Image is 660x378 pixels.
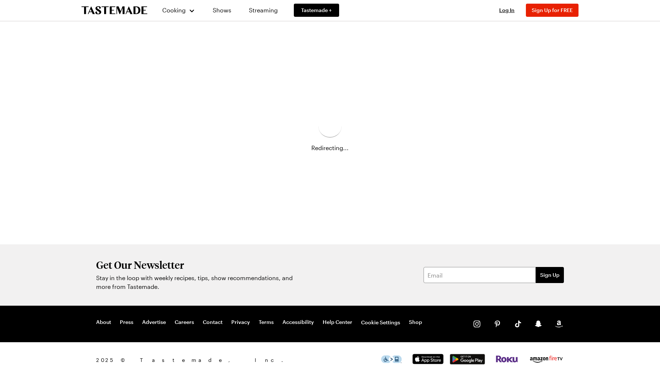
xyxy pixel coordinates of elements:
[529,354,564,364] img: Amazon Fire TV
[323,319,352,326] a: Help Center
[120,319,133,326] a: Press
[142,319,166,326] a: Advertise
[536,267,564,283] button: Sign Up
[495,357,519,364] a: Roku
[96,356,381,364] span: 2025 © Tastemade, Inc.
[96,319,111,326] a: About
[532,7,573,13] span: Sign Up for FREE
[96,274,297,291] p: Stay in the loop with weekly recipes, tips, show recommendations, and more from Tastemade.
[231,319,250,326] a: Privacy
[162,1,195,19] button: Cooking
[259,319,274,326] a: Terms
[96,319,422,326] nav: Footer
[381,357,402,364] a: This icon serves as a link to download the Level Access assistive technology app for individuals ...
[175,319,194,326] a: Careers
[492,7,521,14] button: Log In
[96,259,297,271] h2: Get Our Newsletter
[495,355,519,363] img: Roku
[450,359,485,366] a: Google Play
[301,7,332,14] span: Tastemade +
[361,319,400,326] button: Cookie Settings
[529,358,564,365] a: Amazon Fire TV
[410,354,445,364] img: App Store
[540,271,560,279] span: Sign Up
[409,319,422,326] a: Shop
[294,4,339,17] a: Tastemade +
[381,355,402,363] img: This icon serves as a link to download the Level Access assistive technology app for individuals ...
[450,354,485,364] img: Google Play
[499,7,515,13] span: Log In
[81,6,147,15] a: To Tastemade Home Page
[424,267,536,283] input: Email
[410,358,445,365] a: App Store
[526,4,579,17] button: Sign Up for FREE
[282,319,314,326] a: Accessibility
[162,7,186,14] span: Cooking
[311,144,349,152] span: Redirecting...
[203,319,223,326] a: Contact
